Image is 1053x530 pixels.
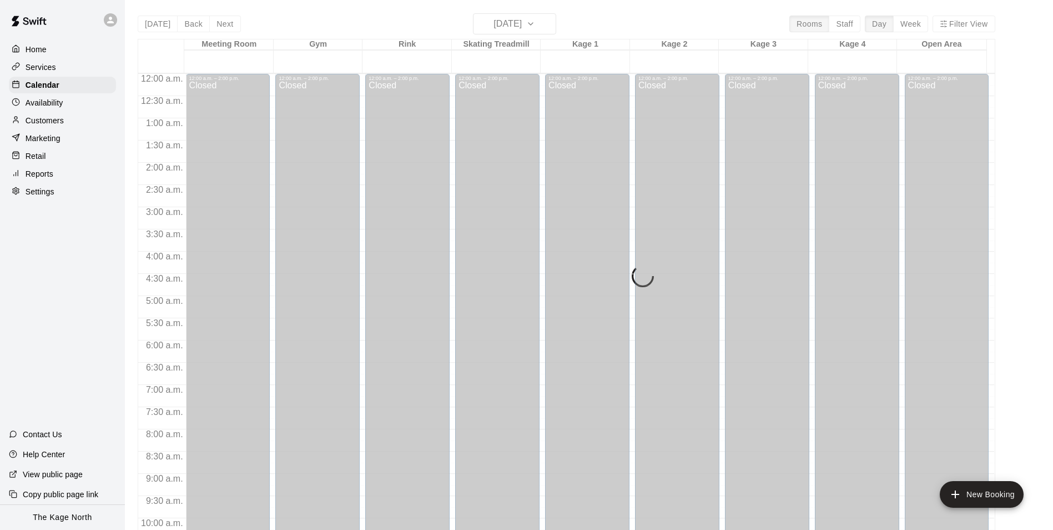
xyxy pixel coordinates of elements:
p: Customers [26,115,64,126]
a: Customers [9,112,116,129]
span: 10:00 a.m. [138,518,186,528]
span: 7:00 a.m. [143,385,186,394]
p: Marketing [26,133,61,144]
p: Calendar [26,79,59,91]
p: Availability [26,97,63,108]
span: 2:00 a.m. [143,163,186,172]
a: Services [9,59,116,76]
div: Meeting Room [184,39,273,50]
span: 6:30 a.m. [143,363,186,372]
p: Copy public page link [23,489,98,500]
div: 12:00 a.m. – 2:00 p.m. [638,76,716,81]
p: Services [26,62,56,73]
div: 12:00 a.m. – 2:00 p.m. [548,76,626,81]
div: Kage 3 [719,39,808,50]
p: Contact Us [23,429,62,440]
p: Home [26,44,47,55]
div: Open Area [897,39,986,50]
p: Settings [26,186,54,197]
div: 12:00 a.m. – 2:00 p.m. [189,76,267,81]
p: View public page [23,469,83,480]
div: 12:00 a.m. – 2:00 p.m. [728,76,806,81]
div: Gym [274,39,362,50]
span: 12:30 a.m. [138,96,186,106]
span: 1:00 a.m. [143,118,186,128]
div: 12:00 a.m. – 2:00 p.m. [908,76,986,81]
span: 8:00 a.m. [143,429,186,439]
span: 3:00 a.m. [143,207,186,217]
span: 1:30 a.m. [143,141,186,150]
div: Kage 2 [630,39,719,50]
div: 12:00 a.m. – 2:00 p.m. [459,76,536,81]
a: Settings [9,183,116,200]
div: Skating Treadmill [452,39,541,50]
span: 12:00 a.m. [138,74,186,83]
p: The Kage North [33,512,92,523]
p: Retail [26,151,46,162]
div: 12:00 a.m. – 2:00 p.m. [369,76,446,81]
a: Availability [9,94,116,111]
span: 9:00 a.m. [143,474,186,483]
span: 9:30 a.m. [143,496,186,506]
p: Help Center [23,449,65,460]
a: Calendar [9,77,116,93]
p: Reports [26,168,53,179]
button: add [940,481,1024,508]
span: 8:30 a.m. [143,452,186,461]
span: 3:30 a.m. [143,229,186,239]
div: Kage 4 [808,39,897,50]
a: Retail [9,148,116,164]
div: Kage 1 [541,39,629,50]
span: 2:30 a.m. [143,185,186,194]
span: 7:30 a.m. [143,407,186,417]
span: 4:00 a.m. [143,252,186,261]
span: 5:00 a.m. [143,296,186,306]
div: 12:00 a.m. – 2:00 p.m. [818,76,896,81]
a: Marketing [9,130,116,147]
span: 4:30 a.m. [143,274,186,283]
div: Rink [362,39,451,50]
div: 12:00 a.m. – 2:00 p.m. [279,76,356,81]
span: 6:00 a.m. [143,341,186,350]
span: 5:30 a.m. [143,318,186,328]
a: Home [9,41,116,58]
a: Reports [9,166,116,182]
